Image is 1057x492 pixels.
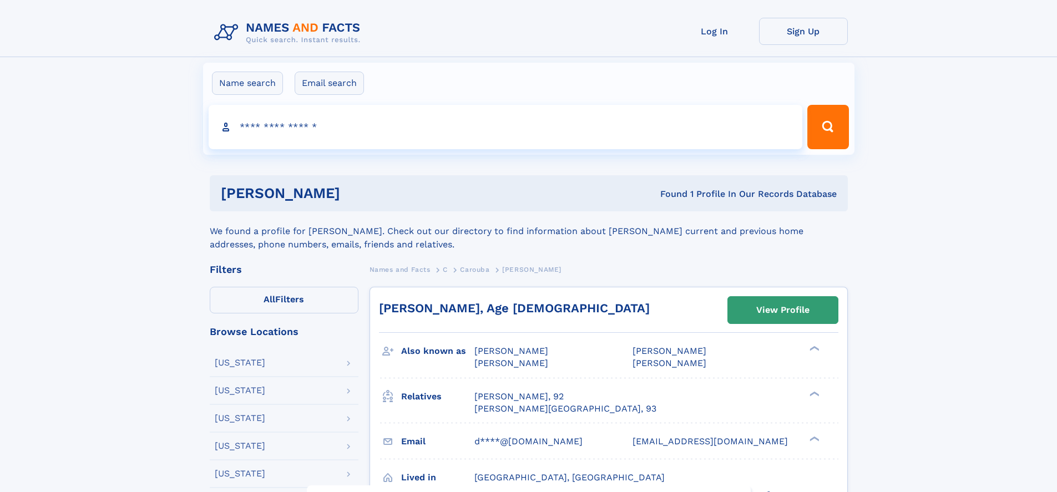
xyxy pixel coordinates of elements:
a: C [443,262,448,276]
div: View Profile [756,297,810,323]
div: [US_STATE] [215,386,265,395]
div: [US_STATE] [215,358,265,367]
h3: Relatives [401,387,474,406]
div: [US_STATE] [215,414,265,423]
h3: Also known as [401,342,474,361]
a: [PERSON_NAME][GEOGRAPHIC_DATA], 93 [474,403,656,415]
h3: Lived in [401,468,474,487]
label: Name search [212,72,283,95]
span: [PERSON_NAME] [474,346,548,356]
div: ❯ [807,345,820,352]
div: [US_STATE] [215,469,265,478]
span: [EMAIL_ADDRESS][DOMAIN_NAME] [633,436,788,447]
a: [PERSON_NAME], Age [DEMOGRAPHIC_DATA] [379,301,650,315]
img: Logo Names and Facts [210,18,370,48]
span: [GEOGRAPHIC_DATA], [GEOGRAPHIC_DATA] [474,472,665,483]
div: We found a profile for [PERSON_NAME]. Check out our directory to find information about [PERSON_N... [210,211,848,251]
a: Carouba [460,262,489,276]
input: search input [209,105,803,149]
span: [PERSON_NAME] [633,358,706,368]
span: [PERSON_NAME] [474,358,548,368]
div: [US_STATE] [215,442,265,450]
h3: Email [401,432,474,451]
span: Carouba [460,266,489,273]
div: ❯ [807,435,820,442]
a: Sign Up [759,18,848,45]
span: [PERSON_NAME] [502,266,562,273]
a: [PERSON_NAME], 92 [474,390,564,403]
a: Names and Facts [370,262,431,276]
span: [PERSON_NAME] [633,346,706,356]
label: Email search [295,72,364,95]
div: Browse Locations [210,327,358,337]
span: All [264,294,275,305]
div: Found 1 Profile In Our Records Database [500,188,837,200]
div: ❯ [807,390,820,397]
div: Filters [210,265,358,275]
span: C [443,266,448,273]
a: Log In [670,18,759,45]
a: View Profile [728,297,838,323]
button: Search Button [807,105,848,149]
h1: [PERSON_NAME] [221,186,500,200]
label: Filters [210,287,358,313]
